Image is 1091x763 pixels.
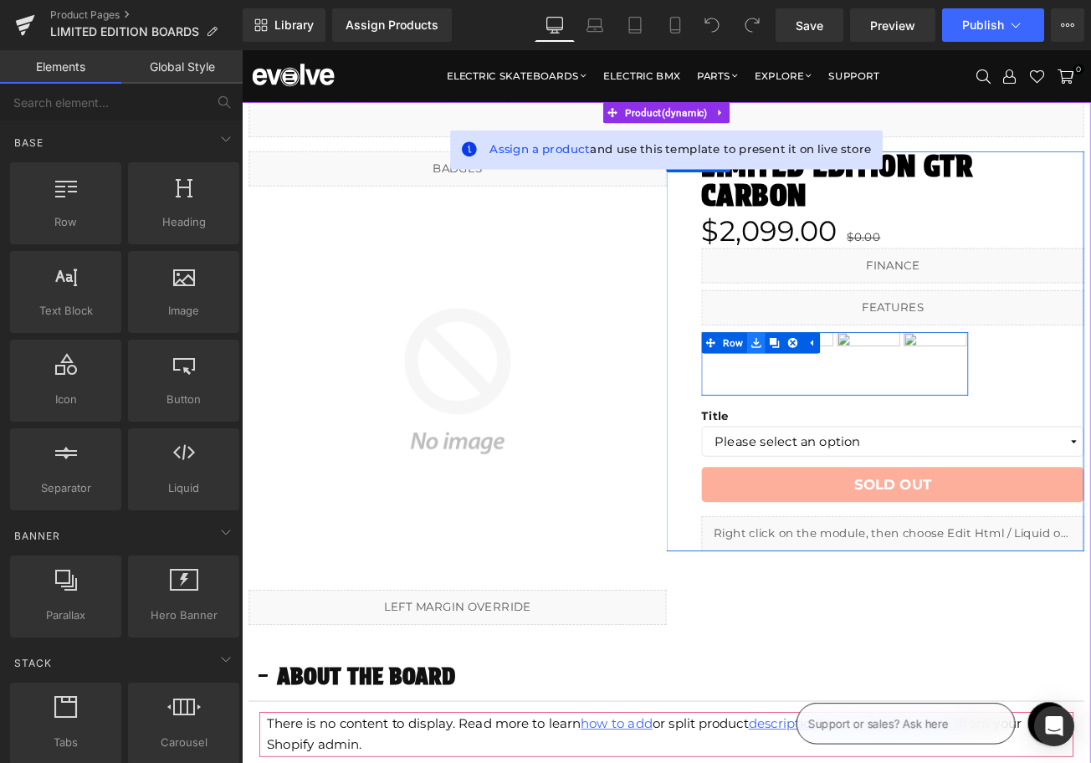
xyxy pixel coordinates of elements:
[966,16,1000,46] a: 0
[426,6,529,56] a: Electric BMX
[646,336,668,361] a: Remove Row
[133,213,234,231] span: Heading
[942,8,1044,42] button: Publish
[991,16,1004,29] span: 0
[730,508,822,528] span: SOLD OUT
[962,18,1004,32] span: Publish
[615,8,655,42] a: Tablet
[14,22,219,42] textarea: Type your message here
[133,302,234,320] span: Image
[50,8,243,22] a: Product Pages
[133,734,234,751] span: Carousel
[15,734,116,751] span: Tabs
[602,336,624,361] a: Save row
[796,17,823,34] span: Save
[548,497,1004,539] button: SOLD OUT
[668,336,689,361] a: Expand / Collapse
[606,6,685,56] a: EXPLORE
[868,16,900,46] a: Search
[15,391,116,408] span: Icon
[133,479,234,497] span: Liquid
[548,120,1004,191] span: Limited Edition GTR Carbon
[15,302,116,320] span: Text Block
[13,528,62,544] span: Banner
[50,25,199,38] span: LIMITED EDITION BOARDS
[15,607,116,624] span: Parallax
[624,336,646,361] a: Clone Row
[570,336,602,361] span: Row
[560,62,581,87] a: Expand / Collapse
[243,8,325,42] a: New Library
[548,428,1004,448] label: Title
[575,8,615,42] a: Laptop
[694,6,766,56] a: Support
[655,8,695,42] a: Mobile
[13,135,45,151] span: Base
[695,8,729,42] button: Undo
[13,655,54,671] span: Stack
[930,16,965,46] a: Wishlist
[535,8,575,42] a: Desktop
[42,730,254,763] strong: ABOUT THE BOARD
[735,8,769,42] button: Redo
[276,6,326,56] button: Close gorgias live chat
[721,215,761,231] span: $0.00
[1051,8,1084,42] button: More
[133,391,234,408] span: Button
[8,146,506,643] img: Limited Edition GTR Carbon
[1034,706,1074,746] div: Open Intercom Messenger
[548,195,709,236] span: $2,099.00
[15,213,116,231] span: Row
[536,6,597,56] a: Parts
[453,62,560,87] span: Product
[870,17,915,34] span: Preview
[133,607,234,624] span: Hero Banner
[295,110,415,126] span: Assign a product
[295,109,750,129] span: and use this template to present it on live store
[238,6,417,56] a: Electric Skateboards
[850,8,935,42] a: Preview
[274,18,314,33] span: Library
[15,479,116,497] span: Separator
[121,50,243,84] a: Global Style
[346,18,438,32] div: Assign Products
